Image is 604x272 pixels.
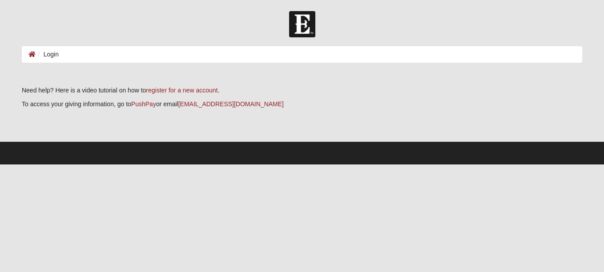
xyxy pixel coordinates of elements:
[22,100,582,109] p: To access your giving information, go to or email
[131,100,156,108] a: PushPay
[22,86,582,95] p: Need help? Here is a video tutorial on how to .
[289,11,315,37] img: Church of Eleven22 Logo
[36,50,59,59] li: Login
[178,100,284,108] a: [EMAIL_ADDRESS][DOMAIN_NAME]
[146,87,217,94] a: register for a new account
